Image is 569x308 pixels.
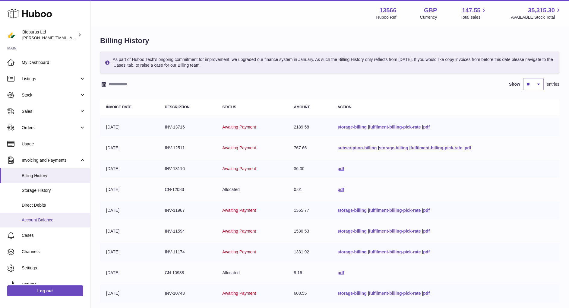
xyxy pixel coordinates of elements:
[159,284,217,302] td: INV-10743
[22,76,79,82] span: Listings
[222,270,240,275] span: Allocated
[422,229,423,233] span: |
[22,188,86,193] span: Storage History
[7,285,83,296] a: Log out
[294,105,310,109] strong: Amount
[222,249,256,254] span: Awaiting Payment
[423,229,430,233] a: pdf
[369,291,421,296] a: fulfilment-billing-pick-rate
[337,187,344,192] a: pdf
[22,281,86,287] span: Returns
[288,139,332,157] td: 767.66
[100,181,159,198] td: [DATE]
[165,105,190,109] strong: Description
[159,243,217,261] td: INV-11174
[159,202,217,219] td: INV-11967
[423,208,430,213] a: pdf
[222,187,240,192] span: Allocated
[22,233,86,238] span: Cases
[100,222,159,240] td: [DATE]
[410,145,462,150] a: fulfilment-billing-pick-rate
[159,222,217,240] td: INV-11594
[369,249,421,254] a: fulfilment-billing-pick-rate
[288,118,332,136] td: 2189.58
[368,208,369,213] span: |
[159,139,217,157] td: INV-12511
[7,30,16,40] img: peter@biopurus.co.uk
[420,14,437,20] div: Currency
[100,52,559,73] div: As part of Huboo Tech's ongoing commitment for improvement, we upgraded our finance system in Jan...
[422,291,423,296] span: |
[159,118,217,136] td: INV-13716
[22,109,79,114] span: Sales
[463,145,465,150] span: |
[222,208,256,213] span: Awaiting Payment
[100,264,159,282] td: [DATE]
[460,6,487,20] a: 147.55 Total sales
[423,291,430,296] a: pdf
[22,141,86,147] span: Usage
[22,202,86,208] span: Direct Debits
[288,160,332,178] td: 36.00
[368,125,369,129] span: |
[462,6,480,14] span: 147.55
[288,284,332,302] td: 608.55
[465,145,471,150] a: pdf
[159,181,217,198] td: CN-12083
[22,92,79,98] span: Stock
[369,229,421,233] a: fulfilment-billing-pick-rate
[222,125,256,129] span: Awaiting Payment
[422,249,423,254] span: |
[337,145,377,150] a: subscription-billing
[288,222,332,240] td: 1530.53
[409,145,410,150] span: |
[511,14,562,20] span: AVAILABLE Stock Total
[376,14,397,20] div: Huboo Ref
[222,166,256,171] span: Awaiting Payment
[100,118,159,136] td: [DATE]
[222,105,236,109] strong: Status
[422,208,423,213] span: |
[100,160,159,178] td: [DATE]
[509,81,520,87] label: Show
[368,229,369,233] span: |
[22,249,86,255] span: Channels
[368,291,369,296] span: |
[337,105,351,109] strong: Action
[159,264,217,282] td: CN-10938
[100,139,159,157] td: [DATE]
[288,264,332,282] td: 9.16
[424,6,437,14] strong: GBP
[378,145,379,150] span: |
[22,157,79,163] span: Invoicing and Payments
[423,249,430,254] a: pdf
[22,217,86,223] span: Account Balance
[106,105,131,109] strong: Invoice Date
[337,270,344,275] a: pdf
[288,243,332,261] td: 1331.92
[369,125,421,129] a: fulfilment-billing-pick-rate
[547,81,559,87] span: entries
[222,229,256,233] span: Awaiting Payment
[337,229,366,233] a: storage-billing
[288,202,332,219] td: 1365.77
[159,160,217,178] td: INV-13116
[337,166,344,171] a: pdf
[222,145,256,150] span: Awaiting Payment
[100,243,159,261] td: [DATE]
[337,208,366,213] a: storage-billing
[379,145,408,150] a: storage-billing
[528,6,555,14] span: 35,315.30
[100,202,159,219] td: [DATE]
[422,125,423,129] span: |
[337,125,366,129] a: storage-billing
[22,60,86,65] span: My Dashboard
[100,36,559,46] h1: Billing History
[337,249,366,254] a: storage-billing
[100,284,159,302] td: [DATE]
[511,6,562,20] a: 35,315.30 AVAILABLE Stock Total
[22,173,86,179] span: Billing History
[460,14,487,20] span: Total sales
[222,291,256,296] span: Awaiting Payment
[22,125,79,131] span: Orders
